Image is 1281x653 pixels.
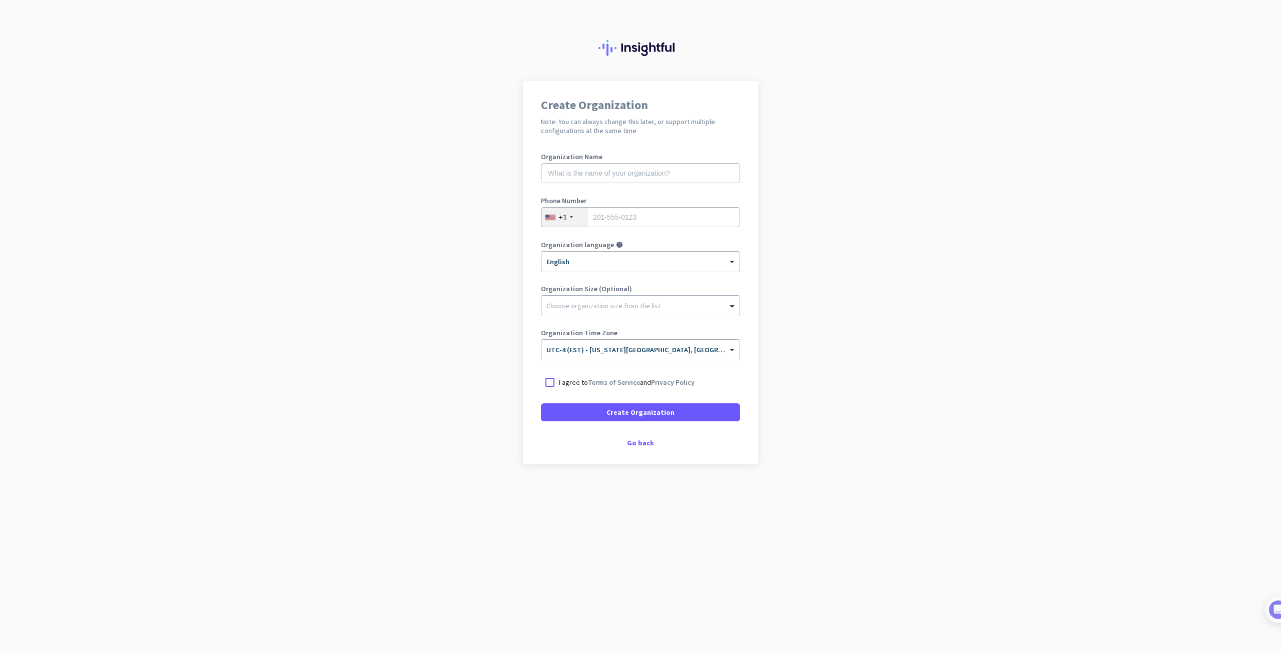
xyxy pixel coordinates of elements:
h1: Create Organization [541,99,740,111]
label: Organization Size (Optional) [541,285,740,292]
input: What is the name of your organization? [541,163,740,183]
div: Go back [541,439,740,446]
input: 201-555-0123 [541,207,740,227]
span: Create Organization [606,407,675,417]
i: help [616,241,623,248]
label: Organization language [541,241,614,248]
img: Insightful [598,40,683,56]
a: Privacy Policy [651,378,695,387]
button: Create Organization [541,403,740,421]
p: I agree to and [559,377,695,387]
h2: Note: You can always change this later, or support multiple configurations at the same time [541,117,740,135]
label: Organization Name [541,153,740,160]
label: Organization Time Zone [541,329,740,336]
div: +1 [558,212,567,222]
a: Terms of Service [588,378,640,387]
label: Phone Number [541,197,740,204]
